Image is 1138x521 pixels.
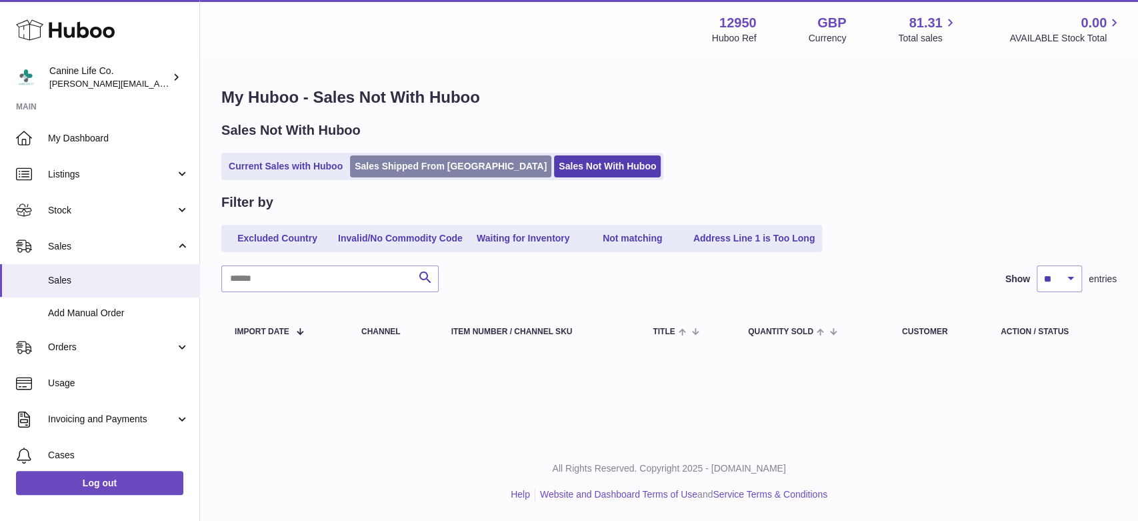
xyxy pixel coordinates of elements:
[653,328,675,336] span: Title
[221,193,273,211] h2: Filter by
[1001,328,1103,336] div: Action / Status
[48,274,189,287] span: Sales
[1009,32,1122,45] span: AVAILABLE Stock Total
[898,32,957,45] span: Total sales
[49,78,267,89] span: [PERSON_NAME][EMAIL_ADDRESS][DOMAIN_NAME]
[909,14,942,32] span: 81.31
[540,489,697,500] a: Website and Dashboard Terms of Use
[48,204,175,217] span: Stock
[235,328,289,336] span: Import date
[221,121,361,139] h2: Sales Not With Huboo
[211,462,1127,475] p: All Rights Reserved. Copyright 2025 - [DOMAIN_NAME]
[350,155,551,177] a: Sales Shipped From [GEOGRAPHIC_DATA]
[1081,14,1107,32] span: 0.00
[1089,273,1117,286] span: entries
[579,227,686,249] a: Not matching
[224,155,347,177] a: Current Sales with Huboo
[554,155,661,177] a: Sales Not With Huboo
[748,328,813,336] span: Quantity Sold
[221,87,1117,108] h1: My Huboo - Sales Not With Huboo
[361,328,425,336] div: Channel
[898,14,957,45] a: 81.31 Total sales
[48,132,189,145] span: My Dashboard
[48,413,175,426] span: Invoicing and Payments
[16,67,36,87] img: kevin@clsgltd.co.uk
[713,489,827,500] a: Service Terms & Conditions
[49,65,169,90] div: Canine Life Co.
[48,341,175,354] span: Orders
[48,377,189,390] span: Usage
[333,227,467,249] a: Invalid/No Commodity Code
[719,14,757,32] strong: 12950
[1009,14,1122,45] a: 0.00 AVAILABLE Stock Total
[809,32,847,45] div: Currency
[48,240,175,253] span: Sales
[224,227,331,249] a: Excluded Country
[817,14,846,32] strong: GBP
[16,471,183,495] a: Log out
[689,227,820,249] a: Address Line 1 is Too Long
[451,328,627,336] div: Item Number / Channel SKU
[712,32,757,45] div: Huboo Ref
[48,307,189,320] span: Add Manual Order
[48,449,189,462] span: Cases
[48,168,175,181] span: Listings
[902,328,974,336] div: Customer
[511,489,530,500] a: Help
[1005,273,1030,286] label: Show
[535,488,827,501] li: and
[470,227,577,249] a: Waiting for Inventory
